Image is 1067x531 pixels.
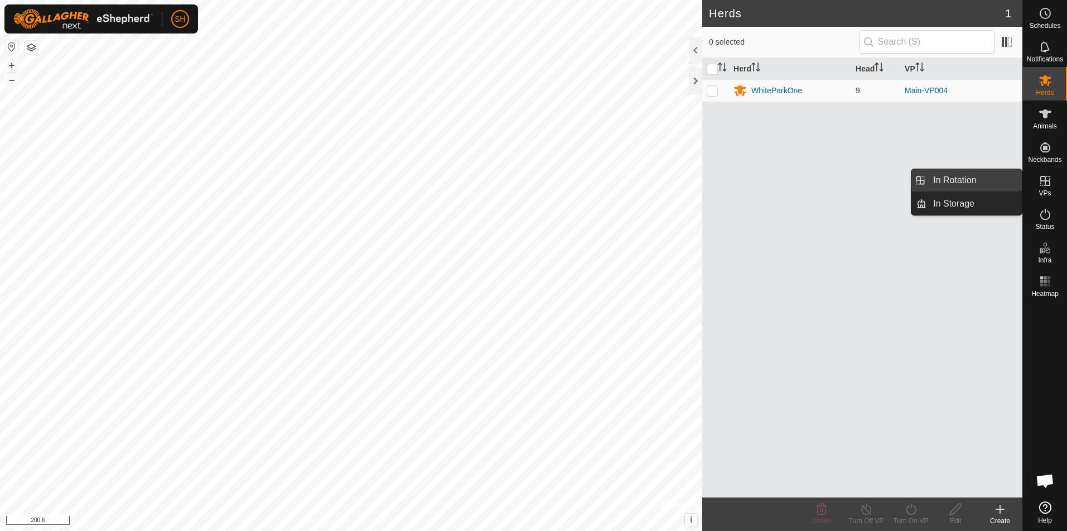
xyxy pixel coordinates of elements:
[5,73,18,87] button: –
[812,517,832,525] span: Delete
[1033,123,1057,130] span: Animals
[1028,156,1061,163] span: Neckbands
[1031,290,1059,297] span: Heatmap
[1035,223,1054,230] span: Status
[1027,56,1063,63] span: Notifications
[1029,464,1062,497] div: Open chat
[933,516,978,526] div: Edit
[844,516,889,526] div: Turn Off VP
[926,193,1022,215] a: In Storage
[307,516,349,527] a: Privacy Policy
[1005,5,1011,22] span: 1
[13,9,153,29] img: Gallagher Logo
[362,516,395,527] a: Contact Us
[1036,89,1054,96] span: Herds
[751,85,802,97] div: WhiteParkOne
[718,64,727,73] p-sorticon: Activate to sort
[911,193,1022,215] li: In Storage
[729,58,851,80] th: Herd
[5,59,18,72] button: +
[856,86,860,95] span: 9
[875,64,883,73] p-sorticon: Activate to sort
[685,514,697,526] button: i
[1029,22,1060,29] span: Schedules
[978,516,1022,526] div: Create
[1039,190,1051,197] span: VPs
[690,515,692,524] span: i
[25,41,38,54] button: Map Layers
[911,169,1022,192] li: In Rotation
[709,36,860,48] span: 0 selected
[900,58,1022,80] th: VP
[1038,257,1051,264] span: Infra
[905,86,948,95] a: Main-VP004
[751,64,760,73] p-sorticon: Activate to sort
[5,40,18,54] button: Reset Map
[915,64,924,73] p-sorticon: Activate to sort
[851,58,900,80] th: Head
[175,13,185,25] span: SH
[933,174,976,187] span: In Rotation
[1038,517,1052,524] span: Help
[889,516,933,526] div: Turn On VP
[926,169,1022,192] a: In Rotation
[709,7,1005,20] h2: Herds
[933,197,974,211] span: In Storage
[860,30,994,54] input: Search (S)
[1023,497,1067,528] a: Help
